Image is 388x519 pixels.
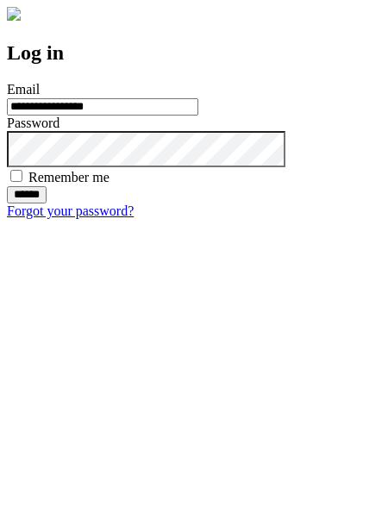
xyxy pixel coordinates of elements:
h2: Log in [7,41,381,65]
label: Remember me [28,170,110,184]
a: Forgot your password? [7,203,134,218]
label: Password [7,116,59,130]
img: logo-4e3dc11c47720685a147b03b5a06dd966a58ff35d612b21f08c02c0306f2b779.png [7,7,21,21]
label: Email [7,82,40,97]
